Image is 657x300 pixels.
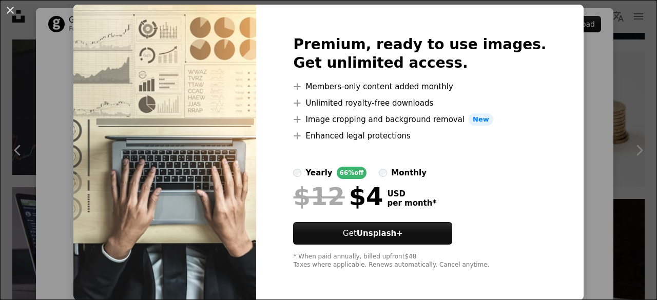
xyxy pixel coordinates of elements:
[293,183,383,210] div: $4
[293,183,344,210] span: $12
[293,253,546,269] div: * When paid annually, billed upfront $48 Taxes where applicable. Renews automatically. Cancel any...
[305,167,332,179] div: yearly
[469,113,493,126] span: New
[337,167,367,179] div: 66% off
[73,5,256,300] img: premium_photo-1661443781814-333019eaad2d
[391,167,427,179] div: monthly
[293,169,301,177] input: yearly66%off
[293,222,452,245] button: GetUnsplash+
[293,81,546,93] li: Members-only content added monthly
[387,189,436,198] span: USD
[387,198,436,208] span: per month *
[293,113,546,126] li: Image cropping and background removal
[293,97,546,109] li: Unlimited royalty-free downloads
[379,169,387,177] input: monthly
[357,229,403,238] strong: Unsplash+
[293,35,546,72] h2: Premium, ready to use images. Get unlimited access.
[293,130,546,142] li: Enhanced legal protections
